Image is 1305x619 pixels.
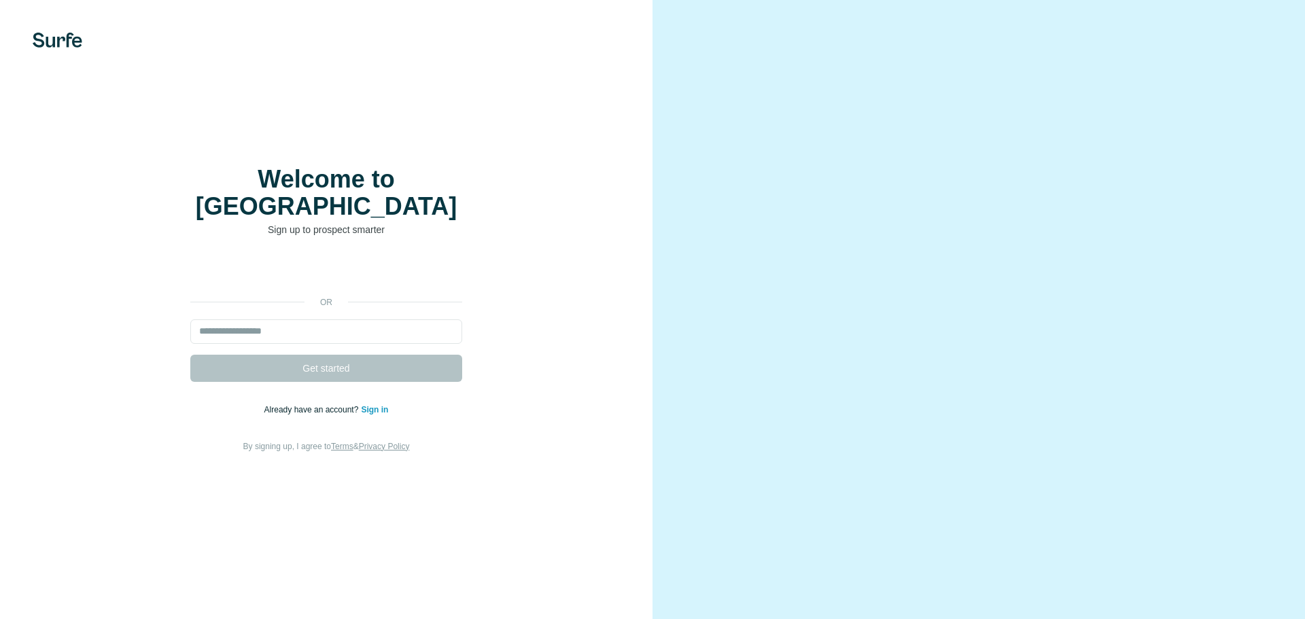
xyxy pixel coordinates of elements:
[264,405,362,414] span: Already have an account?
[304,296,348,308] p: or
[184,257,469,287] iframe: Knop Inloggen met Google
[190,223,462,236] p: Sign up to prospect smarter
[359,442,410,451] a: Privacy Policy
[33,33,82,48] img: Surfe's logo
[361,405,388,414] a: Sign in
[243,442,410,451] span: By signing up, I agree to &
[190,166,462,220] h1: Welcome to [GEOGRAPHIC_DATA]
[331,442,353,451] a: Terms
